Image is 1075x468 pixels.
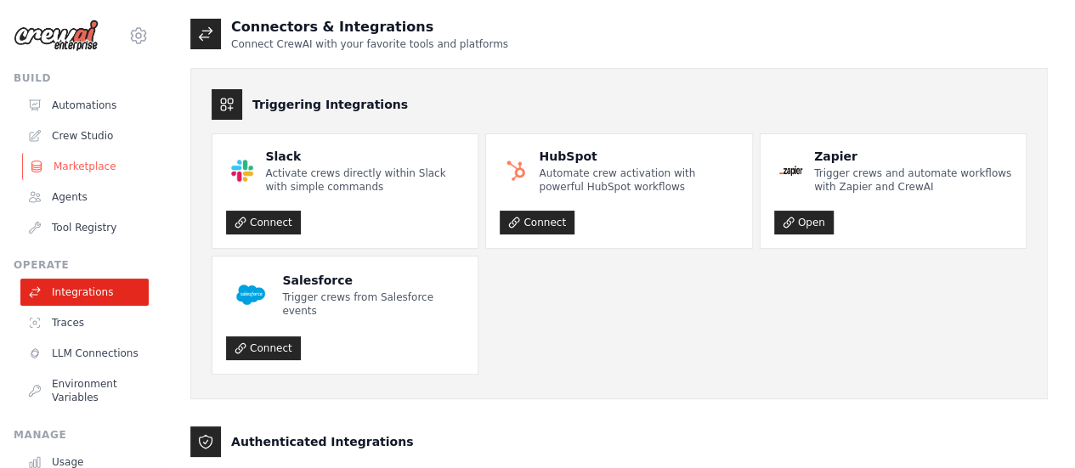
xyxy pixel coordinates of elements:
a: Environment Variables [20,370,149,411]
img: Salesforce Logo [231,275,270,314]
h4: Slack [265,148,464,165]
a: Open [774,211,834,234]
p: Trigger crews and automate workflows with Zapier and CrewAI [814,166,1012,194]
img: Logo [14,20,99,52]
a: Connect [500,211,574,234]
a: Crew Studio [20,122,149,149]
p: Connect CrewAI with your favorite tools and platforms [231,37,508,51]
a: Integrations [20,279,149,306]
img: Zapier Logo [779,166,802,176]
p: Activate crews directly within Slack with simple commands [265,166,464,194]
h2: Connectors & Integrations [231,17,508,37]
div: Manage [14,428,149,442]
h3: Triggering Integrations [252,96,408,113]
a: Agents [20,183,149,211]
img: Slack Logo [231,160,253,182]
a: Traces [20,309,149,336]
div: Operate [14,258,149,272]
a: Tool Registry [20,214,149,241]
p: Trigger crews from Salesforce events [282,290,464,318]
img: HubSpot Logo [505,160,527,182]
h4: Salesforce [282,272,464,289]
a: Automations [20,92,149,119]
a: LLM Connections [20,340,149,367]
a: Marketplace [22,153,150,180]
div: Build [14,71,149,85]
h3: Authenticated Integrations [231,433,413,450]
a: Connect [226,211,301,234]
h4: Zapier [814,148,1012,165]
a: Connect [226,336,301,360]
p: Automate crew activation with powerful HubSpot workflows [539,166,738,194]
h4: HubSpot [539,148,738,165]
